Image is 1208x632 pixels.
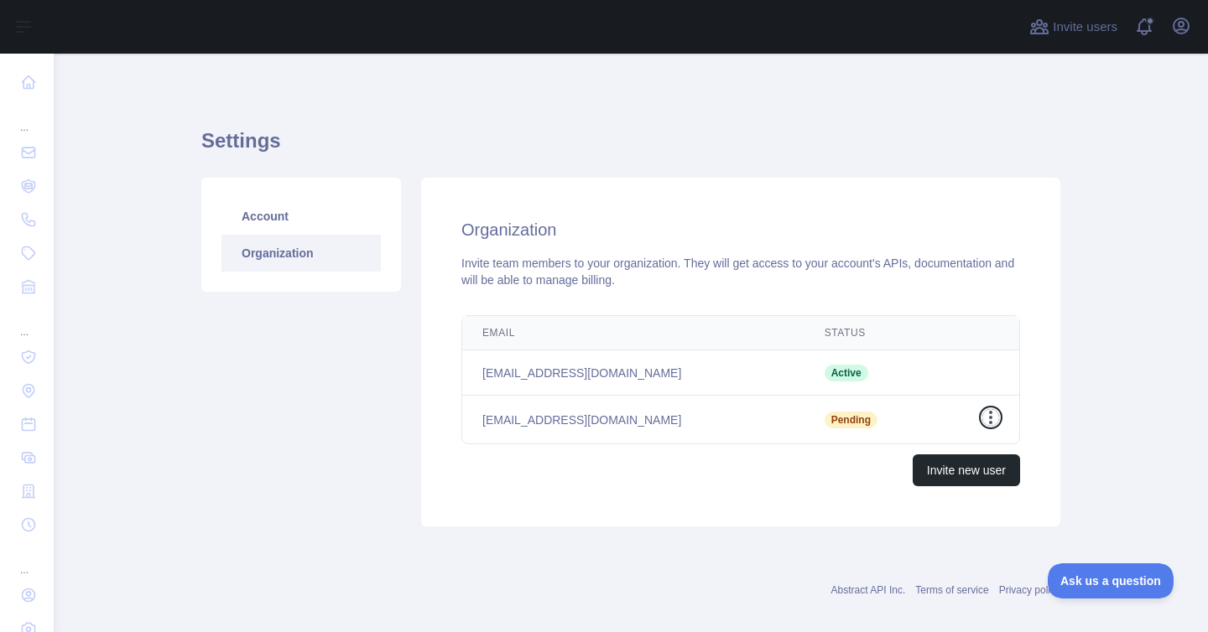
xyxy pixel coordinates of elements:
a: Terms of service [915,584,988,596]
h2: Organization [461,218,1020,241]
th: Status [804,316,938,350]
th: Email [462,316,804,350]
a: Abstract API Inc. [831,584,906,596]
td: [EMAIL_ADDRESS][DOMAIN_NAME] [462,396,804,444]
div: Invite team members to your organization. They will get access to your account's APIs, documentat... [461,255,1020,288]
div: ... [13,305,40,339]
span: Active [825,365,868,381]
a: Account [221,198,381,235]
span: Pending [825,412,877,428]
td: [EMAIL_ADDRESS][DOMAIN_NAME] [462,350,804,396]
iframe: Toggle Customer Support [1048,563,1174,598]
span: Invite users [1053,18,1117,37]
h1: Settings [201,127,1060,168]
a: Organization [221,235,381,272]
button: Invite users [1026,13,1121,40]
div: ... [13,543,40,577]
div: ... [13,101,40,134]
a: Privacy policy [999,584,1060,596]
button: Invite new user [913,454,1020,486]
